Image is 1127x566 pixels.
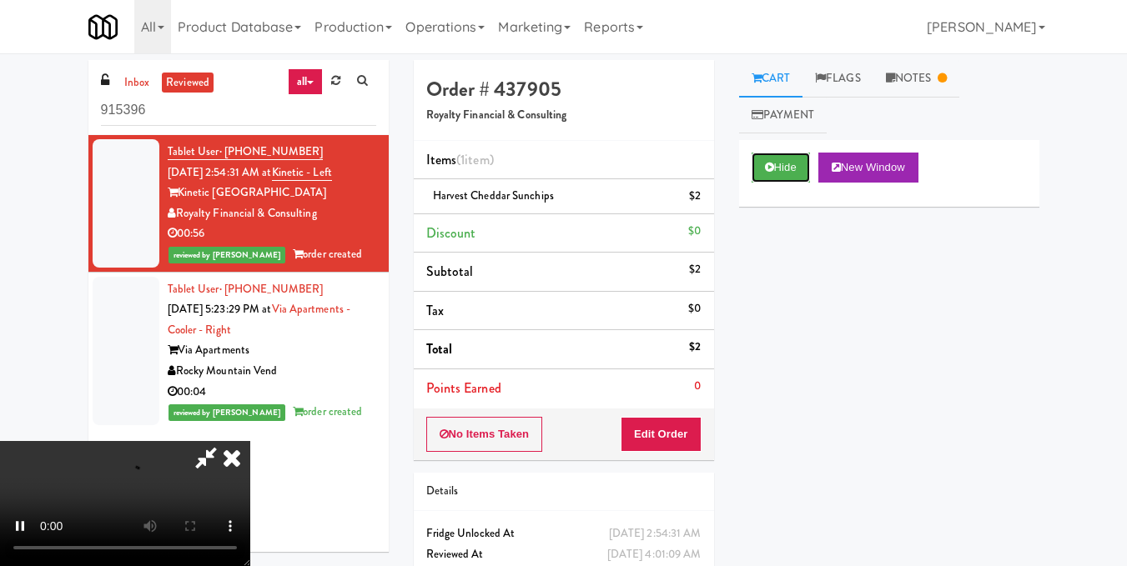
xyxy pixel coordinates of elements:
a: Flags [802,60,873,98]
span: Items [426,150,494,169]
span: Discount [426,223,476,243]
li: Tablet User· [PHONE_NUMBER][DATE] 5:23:29 PM atVia Apartments - Cooler - RightVia ApartmentsRocky... [88,273,389,429]
span: Harvest Cheddar Sunchips [433,188,554,203]
span: · [PHONE_NUMBER] [219,143,324,159]
div: $0 [688,221,701,242]
ng-pluralize: item [465,150,489,169]
span: Total [426,339,453,358]
div: Kinetic [GEOGRAPHIC_DATA] [168,183,376,203]
a: Tablet User· [PHONE_NUMBER] [168,143,324,160]
div: Fridge Unlocked At [426,523,702,544]
div: 00:04 [168,382,376,403]
a: Notes [873,60,960,98]
h4: Order # 437905 [426,78,702,100]
div: Via Apartments [168,340,376,361]
a: Via Apartments - Cooler - Right [168,301,351,338]
span: [DATE] 5:23:29 PM at [168,301,272,317]
a: Payment [739,97,828,134]
span: Tax [426,301,444,320]
a: reviewed [162,73,214,93]
li: Tablet User· [PHONE_NUMBER][DATE] 2:54:31 AM atKinetic - LeftKinetic [GEOGRAPHIC_DATA]Royalty Fin... [88,135,389,273]
a: inbox [120,73,154,93]
span: order created [293,246,362,262]
input: Search vision orders [101,95,376,126]
div: [DATE] 2:54:31 AM [609,523,702,544]
span: · [PHONE_NUMBER] [219,281,324,297]
button: Hide [752,153,810,183]
div: $2 [689,186,701,207]
div: 00:56 [168,223,376,244]
button: No Items Taken [426,417,543,452]
a: Tablet User· [PHONE_NUMBER] [168,281,324,297]
div: Details [426,481,702,502]
span: reviewed by [PERSON_NAME] [169,404,286,421]
div: Royalty Financial & Consulting [168,203,376,224]
div: Reviewed At [426,544,702,565]
div: 0 [694,376,701,397]
a: Cart [739,60,803,98]
button: Edit Order [621,417,702,452]
div: $2 [689,259,701,280]
span: [DATE] 2:54:31 AM at [168,164,272,180]
span: reviewed by [PERSON_NAME] [169,247,286,263]
button: New Window [818,153,918,183]
div: Rocky Mountain Vend [168,361,376,382]
div: [DATE] 4:01:09 AM [607,544,702,565]
span: (1 ) [456,150,494,169]
span: Points Earned [426,378,501,398]
span: order created [293,403,362,419]
div: $2 [689,337,701,358]
a: Kinetic - Left [272,164,332,181]
a: all [288,68,323,95]
span: Subtotal [426,262,474,281]
div: $0 [688,298,701,319]
h5: Royalty Financial & Consulting [426,109,702,122]
img: Micromart [88,13,118,42]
